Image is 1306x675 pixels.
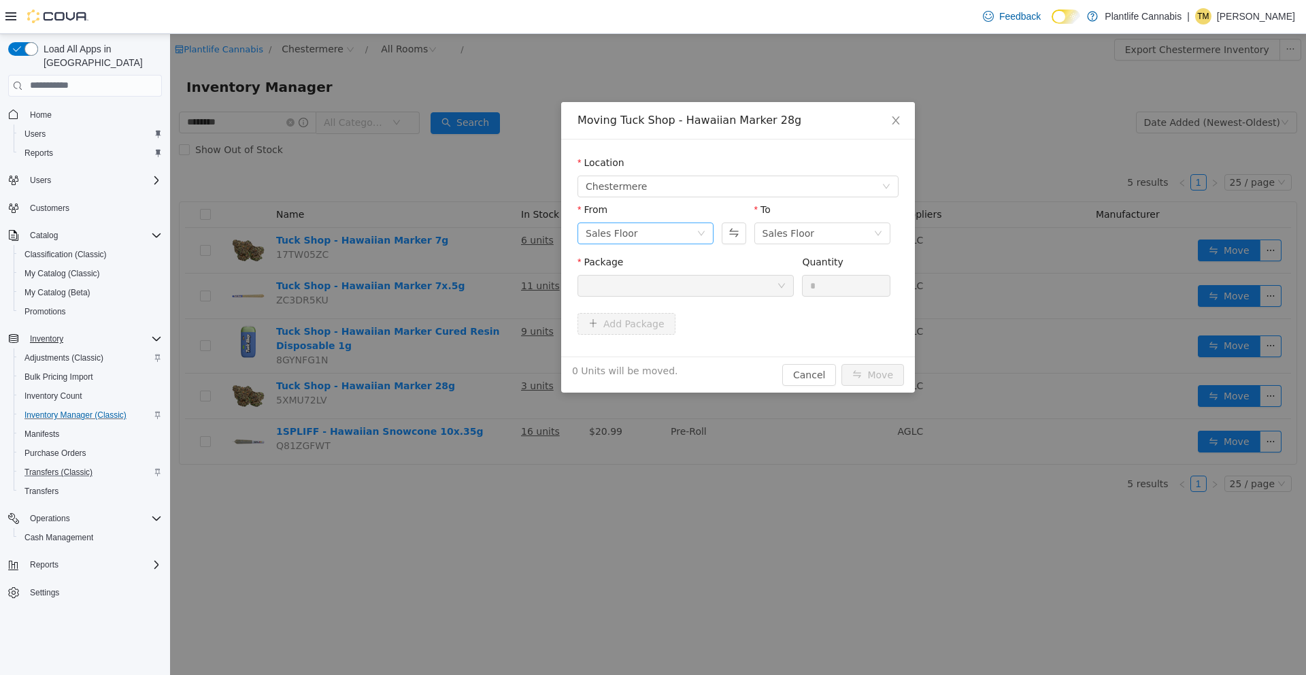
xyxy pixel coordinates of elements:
[14,463,167,482] button: Transfers (Classic)
[24,584,162,601] span: Settings
[24,287,90,298] span: My Catalog (Beta)
[1197,8,1209,24] span: TM
[19,303,71,320] a: Promotions
[1105,8,1182,24] p: Plantlife Cannabis
[24,249,107,260] span: Classification (Classic)
[14,406,167,425] button: Inventory Manager (Classic)
[407,279,505,301] button: icon: plusAdd Package
[19,246,162,263] span: Classification (Classic)
[14,482,167,501] button: Transfers
[632,223,673,233] label: Quantity
[19,483,162,499] span: Transfers
[552,188,575,210] button: Swap
[607,248,616,257] i: icon: down
[1052,10,1080,24] input: Dark Mode
[977,3,1046,30] a: Feedback
[584,170,601,181] label: To
[19,529,162,546] span: Cash Management
[671,330,734,352] button: icon: swapMove
[24,227,63,244] button: Catalog
[592,189,645,210] div: Sales Floor
[19,388,162,404] span: Inventory Count
[24,557,64,573] button: Reports
[14,528,167,547] button: Cash Management
[14,444,167,463] button: Purchase Orders
[8,99,162,638] nav: Complex example
[19,407,132,423] a: Inventory Manager (Classic)
[14,283,167,302] button: My Catalog (Beta)
[720,81,731,92] i: icon: close
[19,464,98,480] a: Transfers (Classic)
[612,330,666,352] button: Cancel
[19,369,99,385] a: Bulk Pricing Import
[999,10,1041,23] span: Feedback
[24,306,66,317] span: Promotions
[30,203,69,214] span: Customers
[24,172,162,188] span: Users
[1195,8,1211,24] div: Thomas McCreath
[14,302,167,321] button: Promotions
[30,587,59,598] span: Settings
[402,330,508,344] span: 0 Units will be moved.
[3,329,167,348] button: Inventory
[24,106,162,123] span: Home
[14,386,167,406] button: Inventory Count
[19,303,162,320] span: Promotions
[24,227,162,244] span: Catalog
[30,230,58,241] span: Catalog
[19,445,162,461] span: Purchase Orders
[19,350,162,366] span: Adjustments (Classic)
[24,352,103,363] span: Adjustments (Classic)
[24,557,162,573] span: Reports
[19,369,162,385] span: Bulk Pricing Import
[24,268,100,279] span: My Catalog (Classic)
[407,123,454,134] label: Location
[3,582,167,602] button: Settings
[14,367,167,386] button: Bulk Pricing Import
[3,555,167,574] button: Reports
[24,200,75,216] a: Customers
[24,486,58,497] span: Transfers
[24,372,93,382] span: Bulk Pricing Import
[3,226,167,245] button: Catalog
[24,391,82,401] span: Inventory Count
[24,585,65,601] a: Settings
[38,42,162,69] span: Load All Apps in [GEOGRAPHIC_DATA]
[707,68,745,106] button: Close
[14,425,167,444] button: Manifests
[30,333,63,344] span: Inventory
[24,467,93,478] span: Transfers (Classic)
[19,529,99,546] a: Cash Management
[1187,8,1190,24] p: |
[19,145,58,161] a: Reports
[19,407,162,423] span: Inventory Manager (Classic)
[19,483,64,499] a: Transfers
[19,284,96,301] a: My Catalog (Beta)
[19,284,162,301] span: My Catalog (Beta)
[416,142,477,163] span: Chestermere
[19,350,109,366] a: Adjustments (Classic)
[1217,8,1295,24] p: [PERSON_NAME]
[24,199,162,216] span: Customers
[3,509,167,528] button: Operations
[30,175,51,186] span: Users
[633,242,720,262] input: Quantity
[407,79,729,94] div: Moving Tuck Shop - Hawaiian Marker 28g
[30,559,58,570] span: Reports
[19,145,162,161] span: Reports
[19,426,162,442] span: Manifests
[527,195,535,205] i: icon: down
[24,148,53,159] span: Reports
[712,148,720,158] i: icon: down
[24,107,57,123] a: Home
[19,265,162,282] span: My Catalog (Classic)
[416,189,468,210] div: Sales Floor
[24,331,69,347] button: Inventory
[19,265,105,282] a: My Catalog (Classic)
[24,448,86,459] span: Purchase Orders
[24,172,56,188] button: Users
[19,464,162,480] span: Transfers (Classic)
[24,129,46,139] span: Users
[407,223,453,233] label: Package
